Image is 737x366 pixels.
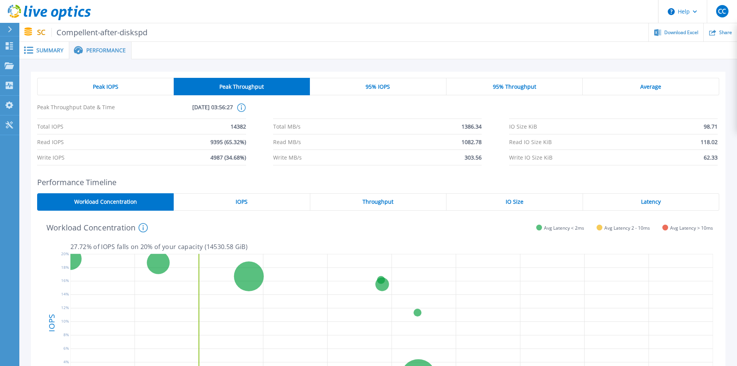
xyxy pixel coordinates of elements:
[509,150,552,165] span: Write IO Size KiB
[462,134,482,149] span: 1082.78
[236,199,248,205] span: IOPS
[93,84,118,90] span: Peak IOPS
[219,84,264,90] span: Peak Throughput
[641,199,661,205] span: Latency
[61,292,69,297] text: 14%
[210,150,246,165] span: 4987 (34.68%)
[366,84,390,90] span: 95% IOPS
[718,8,726,14] span: CC
[701,134,718,149] span: 118.02
[273,134,301,149] span: Read MB/s
[604,225,650,231] span: Avg Latency 2 - 10ms
[670,225,713,231] span: Avg Latency > 10ms
[37,134,64,149] span: Read IOPS
[63,345,69,351] text: 6%
[493,84,536,90] span: 95% Throughput
[36,48,63,53] span: Summary
[74,199,137,205] span: Workload Concentration
[640,84,661,90] span: Average
[719,30,732,35] span: Share
[37,178,719,187] h2: Performance Timeline
[231,119,246,134] span: 14382
[61,265,69,270] text: 18%
[37,119,63,134] span: Total IOPS
[135,103,233,119] span: [DATE] 03:56:27
[462,119,482,134] span: 1386.34
[273,150,302,165] span: Write MB/s
[46,223,148,232] h4: Workload Concentration
[37,103,135,119] span: Peak Throughput Date & Time
[509,119,537,134] span: IO Size KiB
[37,150,65,165] span: Write IOPS
[63,332,69,337] text: 8%
[61,278,69,284] text: 16%
[63,359,69,364] text: 4%
[210,134,246,149] span: 9395 (65.32%)
[37,28,148,37] p: SC
[363,199,393,205] span: Throughput
[51,28,148,37] span: Compellent-after-diskspd
[273,119,301,134] span: Total MB/s
[704,119,718,134] span: 98.71
[704,150,718,165] span: 62.33
[509,134,552,149] span: Read IO Size KiB
[48,294,56,352] h4: IOPS
[544,225,584,231] span: Avg Latency < 2ms
[465,150,482,165] span: 303.56
[70,243,713,250] p: 27.72 % of IOPS falls on 20 % of your capacity ( 14530.58 GiB )
[664,30,698,35] span: Download Excel
[86,48,126,53] span: Performance
[61,251,69,256] text: 20%
[506,199,523,205] span: IO Size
